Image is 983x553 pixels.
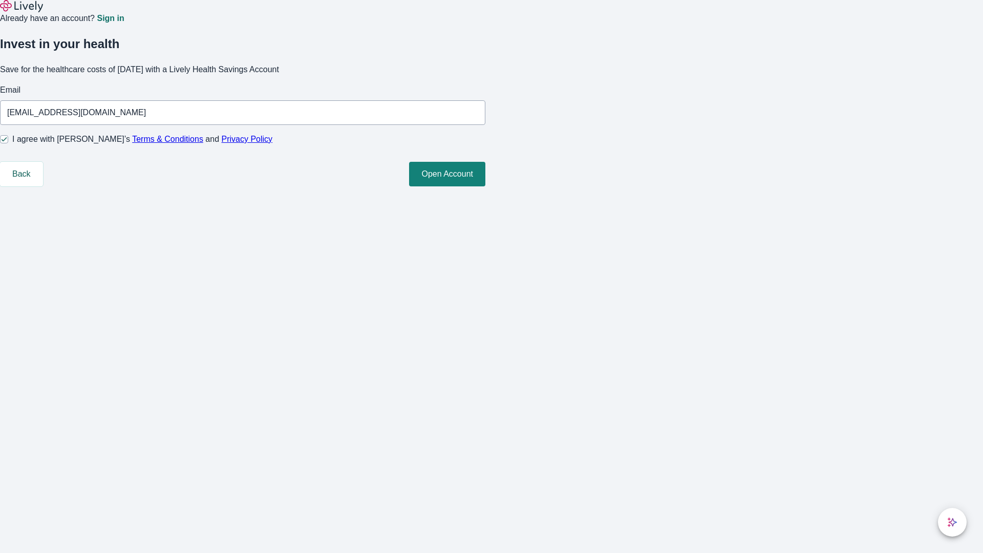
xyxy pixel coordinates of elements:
a: Terms & Conditions [132,135,203,143]
a: Privacy Policy [222,135,273,143]
svg: Lively AI Assistant [947,517,957,527]
a: Sign in [97,14,124,23]
span: I agree with [PERSON_NAME]’s and [12,133,272,145]
button: chat [938,508,967,537]
button: Open Account [409,162,485,186]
